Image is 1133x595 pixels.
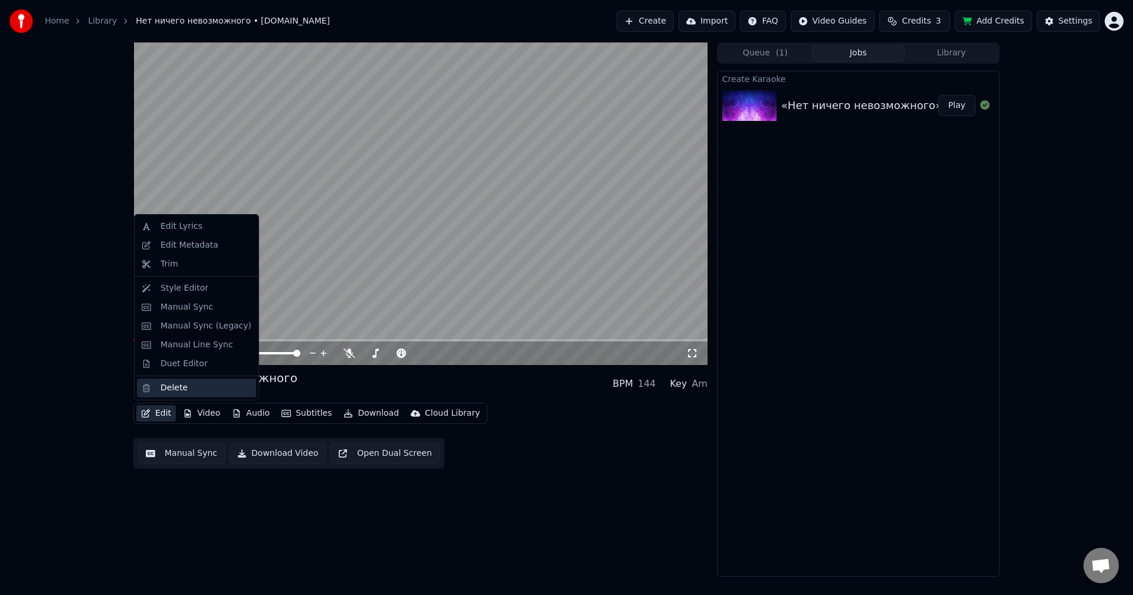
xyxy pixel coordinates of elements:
button: Settings [1037,11,1100,32]
button: Queue [719,45,812,62]
div: 144 [638,377,656,391]
div: Key [670,377,687,391]
button: Credits3 [879,11,950,32]
div: Нет ничего невозможного [133,370,297,386]
button: Jobs [812,45,905,62]
div: Manual Sync (Legacy) [161,320,251,332]
div: Style Editor [161,282,208,294]
button: Audio [227,405,274,422]
nav: breadcrumb [45,15,330,27]
div: Delete [161,382,188,394]
div: Edit Lyrics [161,221,202,232]
button: Video Guides [791,11,875,32]
button: Open Dual Screen [330,443,440,464]
div: BPM [613,377,633,391]
button: Library [905,45,998,62]
button: Manual Sync [138,443,225,464]
span: 3 [936,15,941,27]
button: FAQ [740,11,785,32]
button: Create [617,11,674,32]
div: Am [692,377,708,391]
span: Нет ничего невозможного • [DOMAIN_NAME] [136,15,330,27]
button: Download [339,405,404,422]
div: Settings [1059,15,1092,27]
div: Edit Metadata [161,239,218,251]
a: Home [45,15,69,27]
span: ( 1 ) [776,47,788,59]
div: Manual Sync [161,301,213,313]
a: Library [88,15,117,27]
button: Video [178,405,225,422]
button: Play [938,95,975,116]
div: Cloud Library [425,407,480,419]
div: Create Karaoke [718,71,999,86]
button: Subtitles [277,405,336,422]
div: [DOMAIN_NAME] [133,386,297,398]
div: Manual Line Sync [161,339,233,351]
button: Download Video [230,443,326,464]
button: Edit [136,405,176,422]
div: Open chat [1083,548,1119,583]
button: Import [679,11,735,32]
div: Duet Editor [161,358,208,370]
img: youka [9,9,33,33]
div: «Нет ничего невозможного» - [DOMAIN_NAME] [781,97,1042,114]
span: Credits [902,15,931,27]
div: Trim [161,258,178,270]
button: Add Credits [955,11,1032,32]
